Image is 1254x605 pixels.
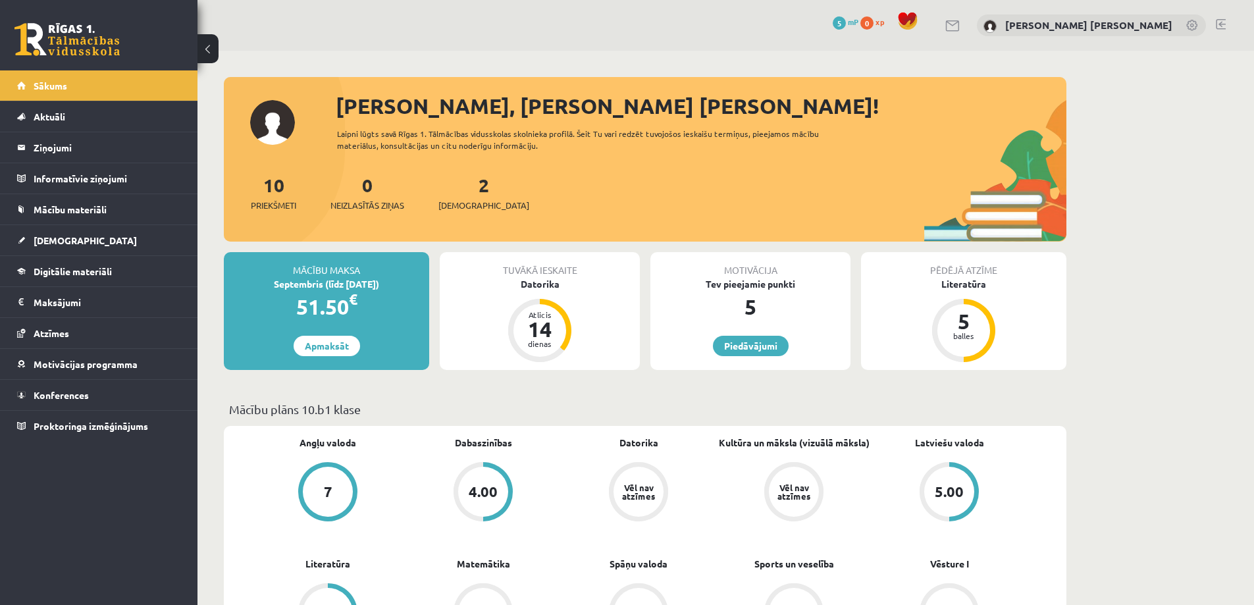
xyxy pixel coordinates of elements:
[872,462,1027,524] a: 5.00
[34,80,67,92] span: Sākums
[251,199,296,212] span: Priekšmeti
[34,389,89,401] span: Konferences
[17,318,181,348] a: Atzīmes
[775,483,812,500] div: Vēl nav atzīmes
[650,291,850,323] div: 5
[17,287,181,317] a: Maksājumi
[17,132,181,163] a: Ziņojumi
[944,332,983,340] div: balles
[34,163,181,194] legend: Informatīvie ziņojumi
[14,23,120,56] a: Rīgas 1. Tālmācības vidusskola
[861,277,1066,291] div: Literatūra
[520,311,560,319] div: Atlicis
[17,256,181,286] a: Digitālie materiāli
[34,234,137,246] span: [DEMOGRAPHIC_DATA]
[983,20,997,33] img: Frančesko Pio Bevilakva
[34,327,69,339] span: Atzīmes
[469,485,498,499] div: 4.00
[455,436,512,450] a: Dabaszinības
[349,290,357,309] span: €
[224,277,429,291] div: Septembris (līdz [DATE])
[848,16,858,27] span: mP
[34,265,112,277] span: Digitālie materiāli
[224,291,429,323] div: 51.50
[440,252,640,277] div: Tuvākā ieskaite
[610,557,667,571] a: Spāņu valoda
[833,16,846,30] span: 5
[251,173,296,212] a: 10Priekšmeti
[305,557,350,571] a: Literatūra
[561,462,716,524] a: Vēl nav atzīmes
[713,336,789,356] a: Piedāvājumi
[34,358,138,370] span: Motivācijas programma
[294,336,360,356] a: Apmaksāt
[337,128,843,151] div: Laipni lūgts savā Rīgas 1. Tālmācības vidusskolas skolnieka profilā. Šeit Tu vari redzēt tuvojošo...
[34,203,107,215] span: Mācību materiāli
[930,557,969,571] a: Vēsture I
[719,436,870,450] a: Kultūra un māksla (vizuālā māksla)
[34,287,181,317] legend: Maksājumi
[34,420,148,432] span: Proktoringa izmēģinājums
[336,90,1066,122] div: [PERSON_NAME], [PERSON_NAME] [PERSON_NAME]!
[330,199,404,212] span: Neizlasītās ziņas
[650,252,850,277] div: Motivācija
[17,70,181,101] a: Sākums
[17,349,181,379] a: Motivācijas programma
[861,277,1066,364] a: Literatūra 5 balles
[224,252,429,277] div: Mācību maksa
[620,483,657,500] div: Vēl nav atzīmes
[520,319,560,340] div: 14
[520,340,560,348] div: dienas
[860,16,874,30] span: 0
[650,277,850,291] div: Tev pieejamie punkti
[17,411,181,441] a: Proktoringa izmēģinājums
[300,436,356,450] a: Angļu valoda
[1005,18,1172,32] a: [PERSON_NAME] [PERSON_NAME]
[17,225,181,255] a: [DEMOGRAPHIC_DATA]
[330,173,404,212] a: 0Neizlasītās ziņas
[860,16,891,27] a: 0 xp
[619,436,658,450] a: Datorika
[716,462,872,524] a: Vēl nav atzīmes
[875,16,884,27] span: xp
[440,277,640,364] a: Datorika Atlicis 14 dienas
[935,485,964,499] div: 5.00
[754,557,834,571] a: Sports un veselība
[438,173,529,212] a: 2[DEMOGRAPHIC_DATA]
[861,252,1066,277] div: Pēdējā atzīme
[405,462,561,524] a: 4.00
[833,16,858,27] a: 5 mP
[229,400,1061,418] p: Mācību plāns 10.b1 klase
[457,557,510,571] a: Matemātika
[17,101,181,132] a: Aktuāli
[438,199,529,212] span: [DEMOGRAPHIC_DATA]
[34,111,65,122] span: Aktuāli
[944,311,983,332] div: 5
[17,194,181,224] a: Mācību materiāli
[250,462,405,524] a: 7
[915,436,984,450] a: Latviešu valoda
[17,163,181,194] a: Informatīvie ziņojumi
[440,277,640,291] div: Datorika
[34,132,181,163] legend: Ziņojumi
[17,380,181,410] a: Konferences
[324,485,332,499] div: 7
